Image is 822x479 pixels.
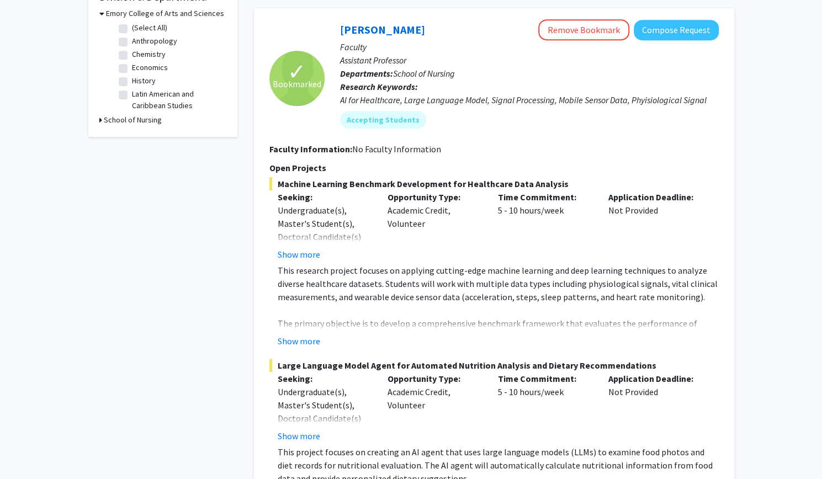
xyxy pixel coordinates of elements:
span: Machine Learning Benchmark Development for Healthcare Data Analysis [269,177,719,190]
div: Academic Credit, Volunteer [379,190,490,261]
label: History [132,75,156,87]
p: Opportunity Type: [388,372,481,385]
div: 5 - 10 hours/week [490,190,600,261]
div: Not Provided [600,372,710,443]
span: Large Language Model Agent for Automated Nutrition Analysis and Dietary Recommendations [269,359,719,372]
button: Show more [278,248,320,261]
p: Assistant Professor [340,54,719,67]
h3: School of Nursing [104,114,162,126]
span: Bookmarked [273,77,321,91]
a: [PERSON_NAME] [340,23,425,36]
label: Anthropology [132,35,177,47]
h3: Emory College of Arts and Sciences [106,8,224,19]
p: Open Projects [269,161,719,174]
p: Application Deadline: [608,190,702,204]
button: Show more [278,334,320,348]
div: Academic Credit, Volunteer [379,372,490,443]
b: Departments: [340,68,393,79]
p: Opportunity Type: [388,190,481,204]
label: Economics [132,62,168,73]
span: No Faculty Information [352,143,441,155]
button: Remove Bookmark [538,19,629,40]
span: School of Nursing [393,68,455,79]
p: The primary objective is to develop a comprehensive benchmark framework that evaluates the perfor... [278,317,719,370]
div: Not Provided [600,190,710,261]
div: AI for Healthcare, Large Language Model, Signal Processing, Mobile Sensor Data, Phyisiological Si... [340,93,719,107]
p: Time Commitment: [498,190,592,204]
b: Research Keywords: [340,81,418,92]
p: This research project focuses on applying cutting-edge machine learning and deep learning techniq... [278,264,719,304]
iframe: Chat [8,429,47,471]
mat-chip: Accepting Students [340,111,426,129]
span: ✓ [288,66,306,77]
p: Time Commitment: [498,372,592,385]
p: Seeking: [278,372,372,385]
label: Latin American and Caribbean Studies [132,88,224,111]
div: 5 - 10 hours/week [490,372,600,443]
button: Compose Request to Runze Yan [634,20,719,40]
label: Chemistry [132,49,166,60]
p: Faculty [340,40,719,54]
b: Faculty Information: [269,143,352,155]
button: Show more [278,429,320,443]
p: Application Deadline: [608,372,702,385]
label: (Select All) [132,22,167,34]
div: Undergraduate(s), Master's Student(s), Doctoral Candidate(s) (PhD, MD, DMD, PharmD, etc.) [278,204,372,270]
div: Undergraduate(s), Master's Student(s), Doctoral Candidate(s) (PhD, MD, DMD, PharmD, etc.) [278,385,372,451]
p: Seeking: [278,190,372,204]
